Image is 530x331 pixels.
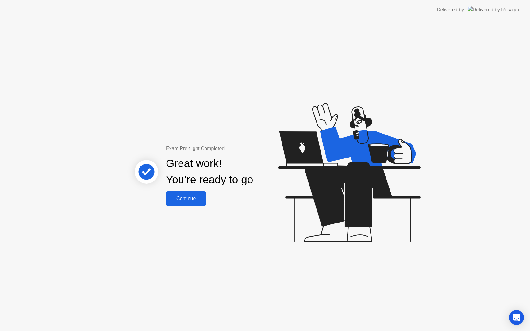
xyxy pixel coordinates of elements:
[509,310,524,325] div: Open Intercom Messenger
[166,145,293,152] div: Exam Pre-flight Completed
[168,196,204,201] div: Continue
[166,191,206,206] button: Continue
[166,155,253,188] div: Great work! You’re ready to go
[468,6,519,13] img: Delivered by Rosalyn
[437,6,464,13] div: Delivered by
